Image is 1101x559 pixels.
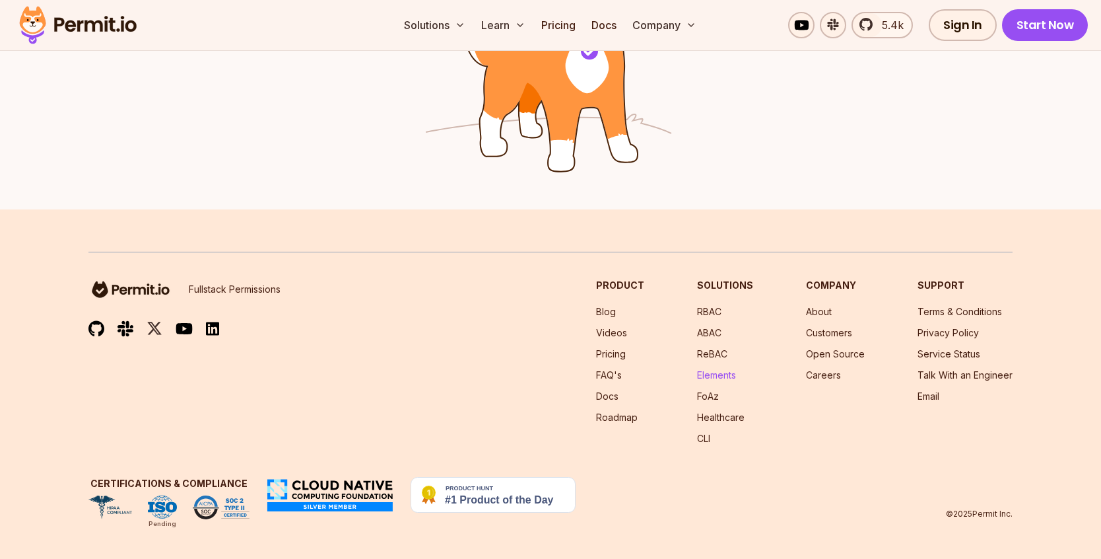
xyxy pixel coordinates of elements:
[586,12,622,38] a: Docs
[806,306,832,317] a: About
[13,3,143,48] img: Permit logo
[88,279,173,300] img: logo
[697,327,721,338] a: ABAC
[596,391,618,402] a: Docs
[149,519,176,529] div: Pending
[176,321,193,336] img: youtube
[411,477,576,513] img: Permit.io - Never build permissions again | Product Hunt
[117,320,133,338] img: slack
[88,320,104,337] img: github
[697,348,727,359] a: ReBAC
[88,496,132,519] img: HIPAA
[536,12,581,38] a: Pricing
[946,509,1013,519] p: © 2025 Permit Inc.
[697,391,719,402] a: FoAz
[189,283,281,296] p: Fullstack Permissions
[596,369,622,381] a: FAQ's
[697,412,745,423] a: Healthcare
[148,496,177,519] img: ISO
[596,348,626,359] a: Pricing
[917,279,1013,292] h3: Support
[917,327,979,338] a: Privacy Policy
[851,12,913,38] a: 5.4k
[697,279,753,292] h3: Solutions
[399,12,471,38] button: Solutions
[917,391,939,402] a: Email
[596,279,644,292] h3: Product
[596,412,638,423] a: Roadmap
[917,369,1013,381] a: Talk With an Engineer
[697,369,736,381] a: Elements
[1002,9,1088,41] a: Start Now
[874,17,904,33] span: 5.4k
[596,306,616,317] a: Blog
[806,279,865,292] h3: Company
[88,477,250,490] h3: Certifications & Compliance
[147,320,162,337] img: twitter
[917,306,1002,317] a: Terms & Conditions
[596,327,627,338] a: Videos
[206,321,219,336] img: linkedin
[627,12,702,38] button: Company
[806,348,865,359] a: Open Source
[929,9,997,41] a: Sign In
[193,496,250,519] img: SOC
[917,348,980,359] a: Service Status
[697,433,710,444] a: CLI
[476,12,531,38] button: Learn
[697,306,721,317] a: RBAC
[806,327,852,338] a: Customers
[806,369,841,381] a: Careers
